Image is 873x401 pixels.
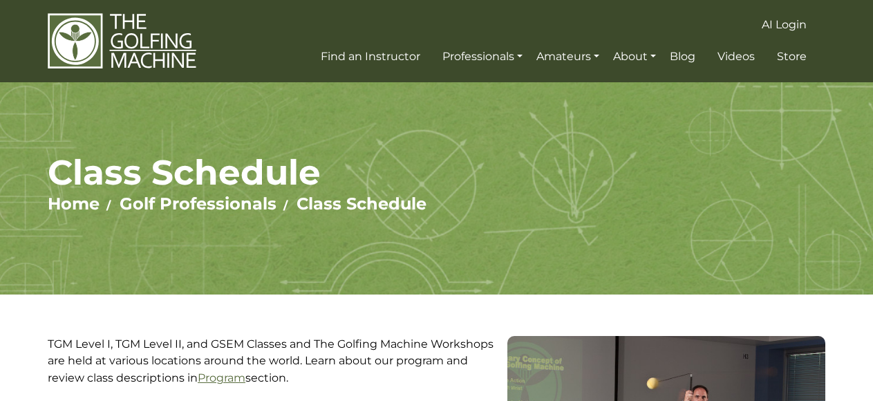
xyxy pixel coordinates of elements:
a: Professionals [439,44,526,69]
a: Find an Instructor [317,44,424,69]
span: AI Login [762,18,807,31]
a: Class Schedule [297,194,426,214]
a: Program [198,371,245,384]
a: Videos [714,44,758,69]
a: About [610,44,659,69]
span: Videos [717,50,755,63]
a: Amateurs [533,44,603,69]
h1: Class Schedule [48,151,825,194]
span: Blog [670,50,695,63]
span: Store [777,50,807,63]
a: Golf Professionals [120,194,276,214]
a: AI Login [758,12,810,37]
p: TGM Level I, TGM Level II, and GSEM Classes and The Golfing Machine Workshops are held at various... [48,336,497,387]
a: Store [773,44,810,69]
a: Home [48,194,100,214]
span: Find an Instructor [321,50,420,63]
img: The Golfing Machine [48,12,196,70]
a: Blog [666,44,699,69]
